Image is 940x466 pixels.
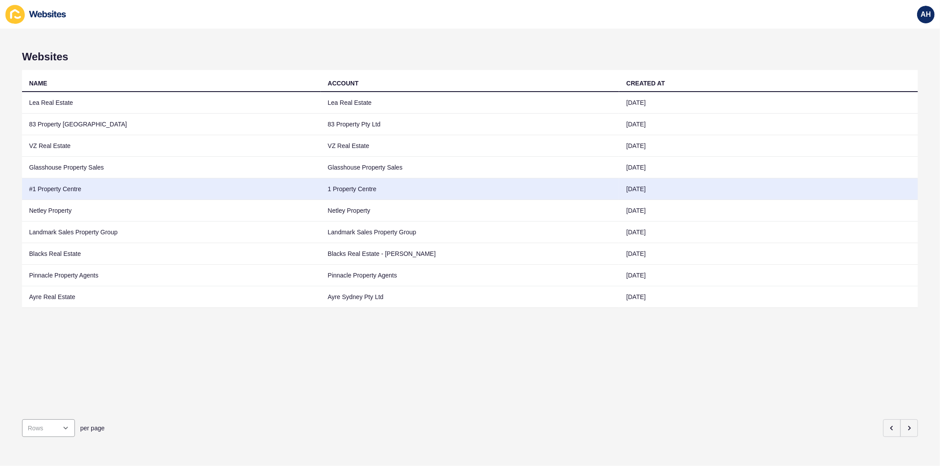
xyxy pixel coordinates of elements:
td: Pinnacle Property Agents [321,265,620,286]
td: Blacks Real Estate - [PERSON_NAME] [321,243,620,265]
td: [DATE] [619,92,918,114]
td: Ayre Sydney Pty Ltd [321,286,620,308]
td: VZ Real Estate [22,135,321,157]
td: [DATE] [619,114,918,135]
td: [DATE] [619,222,918,243]
td: Glasshouse Property Sales [22,157,321,178]
td: Lea Real Estate [22,92,321,114]
td: [DATE] [619,178,918,200]
td: Landmark Sales Property Group [321,222,620,243]
td: VZ Real Estate [321,135,620,157]
td: Landmark Sales Property Group [22,222,321,243]
td: Glasshouse Property Sales [321,157,620,178]
td: #1 Property Centre [22,178,321,200]
td: Lea Real Estate [321,92,620,114]
td: Blacks Real Estate [22,243,321,265]
td: [DATE] [619,200,918,222]
span: AH [921,10,931,19]
td: [DATE] [619,135,918,157]
span: per page [80,424,104,433]
td: Ayre Real Estate [22,286,321,308]
td: [DATE] [619,265,918,286]
div: open menu [22,419,75,437]
div: NAME [29,79,47,88]
td: 83 Property [GEOGRAPHIC_DATA] [22,114,321,135]
h1: Websites [22,51,918,63]
td: Netley Property [22,200,321,222]
td: [DATE] [619,157,918,178]
td: 1 Property Centre [321,178,620,200]
td: [DATE] [619,286,918,308]
td: Netley Property [321,200,620,222]
div: CREATED AT [626,79,665,88]
td: [DATE] [619,243,918,265]
td: 83 Property Pty Ltd [321,114,620,135]
div: ACCOUNT [328,79,359,88]
td: Pinnacle Property Agents [22,265,321,286]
